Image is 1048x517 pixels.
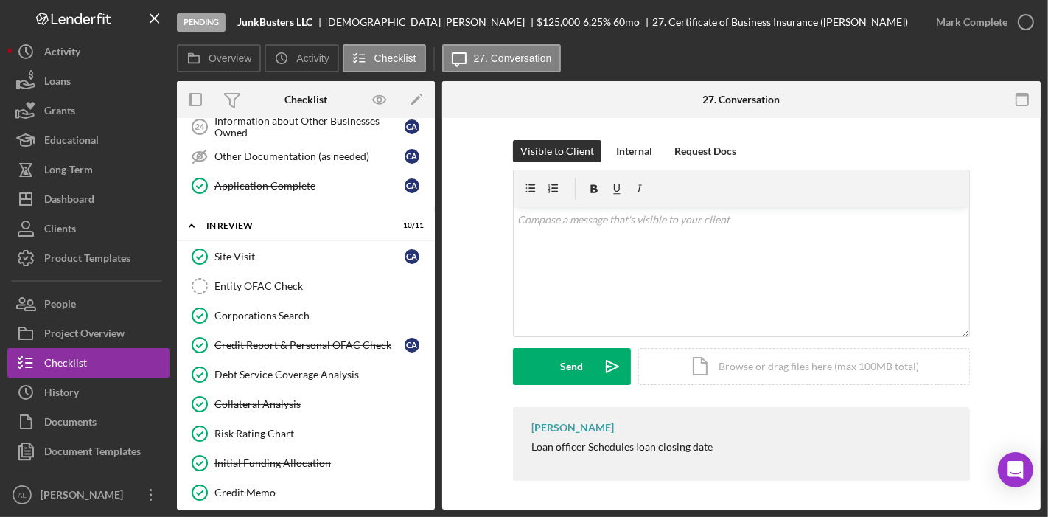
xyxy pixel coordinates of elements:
[206,221,387,230] div: In Review
[7,37,170,66] button: Activity
[184,478,427,507] a: Credit Memo
[397,221,424,230] div: 10 / 11
[184,242,427,271] a: Site VisitCA
[177,44,261,72] button: Overview
[44,437,141,470] div: Document Templates
[44,155,93,188] div: Long-Term
[265,44,338,72] button: Activity
[214,251,405,263] div: Site Visit
[616,140,652,162] div: Internal
[214,369,427,381] div: Debt Service Coverage Analysis
[44,214,76,247] div: Clients
[44,37,80,70] div: Activity
[405,338,419,353] div: C A
[561,348,584,385] div: Send
[405,149,419,164] div: C A
[531,441,713,453] div: Loan officer Schedules loan closing date
[214,428,427,440] div: Risk Rating Chart
[921,7,1041,37] button: Mark Complete
[44,289,76,322] div: People
[44,319,125,352] div: Project Overview
[405,178,419,193] div: C A
[214,398,427,410] div: Collateral Analysis
[184,301,427,330] a: Corporations Search
[652,16,908,28] div: 27. Certificate of Business Insurance ([PERSON_NAME])
[998,452,1033,487] div: Open Intercom Messenger
[44,378,79,411] div: History
[177,13,226,32] div: Pending
[343,44,426,72] button: Checklist
[703,94,780,105] div: 27. Conversation
[184,448,427,478] a: Initial Funding Allocation
[37,480,133,513] div: [PERSON_NAME]
[325,16,537,28] div: [DEMOGRAPHIC_DATA] [PERSON_NAME]
[520,140,594,162] div: Visible to Client
[7,437,170,466] button: Document Templates
[7,125,170,155] button: Educational
[674,140,736,162] div: Request Docs
[214,180,405,192] div: Application Complete
[214,115,405,139] div: Information about Other Businesses Owned
[44,348,87,381] div: Checklist
[405,119,419,134] div: C A
[7,348,170,378] button: Checklist
[405,249,419,264] div: C A
[7,319,170,348] a: Project Overview
[44,407,97,440] div: Documents
[184,112,427,142] a: 24Information about Other Businesses OwnedCA
[18,491,27,499] text: AL
[214,339,405,351] div: Credit Report & Personal OFAC Check
[513,140,601,162] button: Visible to Client
[237,16,312,28] b: JunkBusters LLC
[44,66,71,100] div: Loans
[609,140,660,162] button: Internal
[613,16,640,28] div: 60 mo
[474,52,552,64] label: 27. Conversation
[209,52,251,64] label: Overview
[7,155,170,184] button: Long-Term
[184,389,427,419] a: Collateral Analysis
[214,457,427,469] div: Initial Funding Allocation
[296,52,329,64] label: Activity
[184,330,427,360] a: Credit Report & Personal OFAC CheckCA
[513,348,631,385] button: Send
[44,125,99,159] div: Educational
[284,94,327,105] div: Checklist
[442,44,562,72] button: 27. Conversation
[44,96,75,129] div: Grants
[531,422,614,434] div: [PERSON_NAME]
[374,52,416,64] label: Checklist
[7,96,170,125] button: Grants
[184,142,427,171] a: Other Documentation (as needed)CA
[583,16,611,28] div: 6.25 %
[195,122,205,131] tspan: 24
[214,310,427,322] div: Corporations Search
[214,150,405,162] div: Other Documentation (as needed)
[7,214,170,243] button: Clients
[7,184,170,214] button: Dashboard
[184,271,427,301] a: Entity OFAC Check
[7,378,170,407] button: History
[184,171,427,201] a: Application CompleteCA
[7,243,170,273] button: Product Templates
[214,280,427,292] div: Entity OFAC Check
[7,289,170,319] button: People
[44,243,130,277] div: Product Templates
[537,15,581,28] span: $125,000
[7,480,170,510] button: AL[PERSON_NAME]
[7,407,170,437] button: Documents
[7,66,170,96] button: Loans
[214,487,427,499] div: Credit Memo
[936,7,1007,37] div: Mark Complete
